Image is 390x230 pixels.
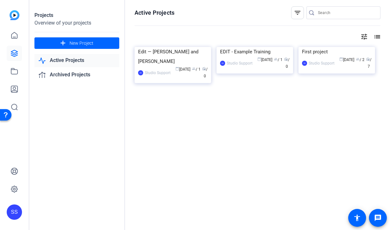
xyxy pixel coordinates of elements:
[257,57,272,62] span: [DATE]
[34,11,119,19] div: Projects
[302,47,372,57] div: First project
[302,61,307,66] div: SS
[356,57,360,61] span: group
[373,33,380,41] mat-icon: list
[360,33,368,41] mat-icon: tune
[227,60,253,66] div: Studio Support
[309,60,335,66] div: Studio Support
[175,67,190,72] span: [DATE]
[366,57,372,69] span: / 7
[339,57,354,62] span: [DATE]
[284,57,288,61] span: radio
[374,214,382,222] mat-icon: message
[10,10,19,20] img: blue-gradient.svg
[34,54,119,67] a: Active Projects
[138,47,208,66] div: Edit — [PERSON_NAME] and [PERSON_NAME]
[294,9,301,17] mat-icon: filter_list
[34,37,119,49] button: New Project
[274,57,283,62] span: / 1
[257,57,261,61] span: calendar_today
[59,39,67,47] mat-icon: add
[138,70,143,75] div: SS
[353,214,361,222] mat-icon: accessibility
[34,68,119,81] a: Archived Projects
[339,57,343,61] span: calendar_today
[366,57,370,61] span: radio
[70,40,93,47] span: New Project
[220,61,225,66] div: SS
[192,67,196,71] span: group
[274,57,278,61] span: group
[7,204,22,220] div: SS
[284,57,290,69] span: / 0
[220,47,290,57] div: EDIT - Example Training
[318,9,375,17] input: Search
[356,57,364,62] span: / 2
[202,67,206,71] span: radio
[202,67,208,78] span: / 0
[175,67,179,71] span: calendar_today
[192,67,201,72] span: / 1
[135,9,174,17] h1: Active Projects
[34,19,119,27] div: Overview of your projects
[145,70,171,76] div: Studio Support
